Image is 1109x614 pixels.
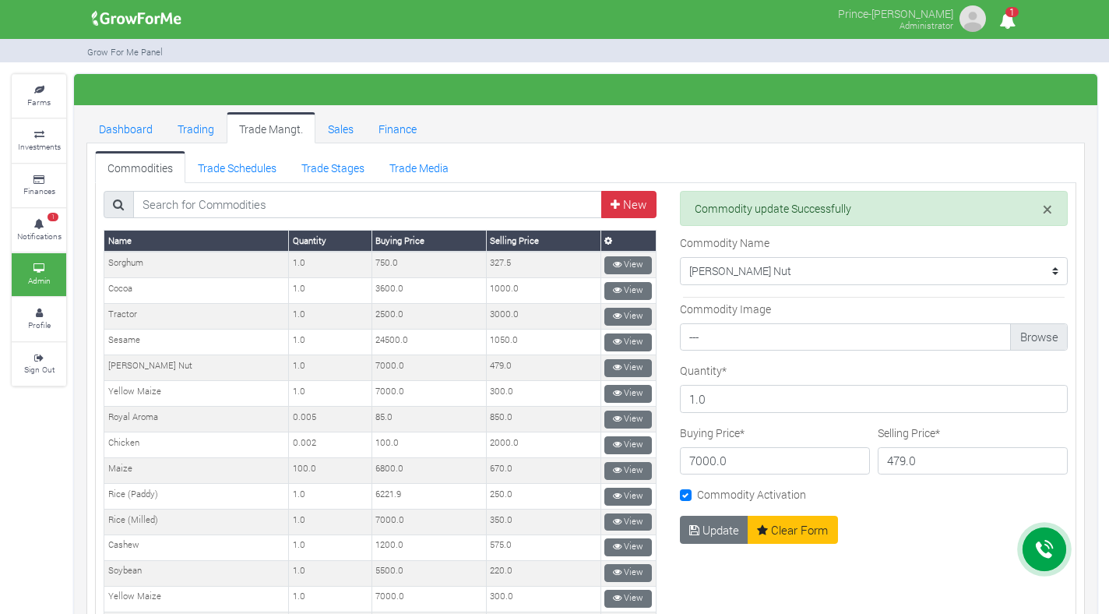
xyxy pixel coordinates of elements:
td: 327.5 [486,252,600,277]
td: 2500.0 [371,304,486,330]
a: 1 Notifications [12,209,66,252]
a: View [604,385,652,403]
td: 5500.0 [371,560,486,586]
td: 300.0 [486,381,600,407]
a: Profile [12,298,66,341]
a: View [604,462,652,480]
td: 1.0 [289,560,372,586]
a: Dashboard [86,112,165,143]
span: 1 [48,213,58,222]
a: Trade Stages [289,151,377,182]
td: 1.0 [289,484,372,510]
td: 7000.0 [371,355,486,381]
td: 24500.0 [371,330,486,355]
td: 1.0 [289,381,372,407]
a: Sales [315,112,366,143]
label: Commodity Activation [697,486,806,503]
a: View [604,538,652,556]
small: Administrator [900,19,953,31]
td: Soybean [104,560,289,586]
a: Investments [12,119,66,162]
p: Prince-[PERSON_NAME] [838,3,953,22]
a: 1 [992,15,1023,30]
a: View [604,488,652,506]
td: Cocoa [104,278,289,304]
label: Buying Price [680,425,745,441]
td: 670.0 [486,458,600,484]
label: Quantity [680,362,727,379]
a: Finances [12,164,66,207]
td: 1.0 [289,330,372,355]
a: Trade Schedules [185,151,289,182]
img: growforme image [957,3,988,34]
small: Sign Out [24,364,55,375]
td: 3600.0 [371,278,486,304]
a: Trade Media [377,151,461,182]
td: 1.0 [289,304,372,330]
td: 1050.0 [486,330,600,355]
a: View [604,590,652,608]
small: Finances [23,185,55,196]
td: 350.0 [486,510,600,535]
td: 0.005 [289,407,372,432]
a: View [604,564,652,582]
input: Search for Commodities [133,191,603,219]
i: Notifications [992,3,1023,38]
td: 85.0 [371,407,486,432]
label: --- [680,323,1068,351]
small: Notifications [17,231,62,242]
td: Yellow Maize [104,586,289,612]
td: Chicken [104,432,289,458]
td: Rice (Paddy) [104,484,289,510]
a: Admin [12,253,66,296]
td: 6800.0 [371,458,486,484]
td: 3000.0 [486,304,600,330]
a: View [604,256,652,274]
td: 1200.0 [371,535,486,560]
span: 1 [1005,7,1019,17]
a: Commodities [95,151,185,182]
label: Commodity Image [680,301,771,317]
th: Name [104,231,289,252]
a: Farms [12,75,66,118]
td: 6221.9 [371,484,486,510]
td: Cashew [104,535,289,560]
button: Update [680,516,749,544]
small: Investments [18,141,61,152]
a: View [604,333,652,351]
td: 300.0 [486,586,600,612]
label: Commodity Name [680,235,769,251]
td: Tractor [104,304,289,330]
a: View [604,513,652,531]
small: Grow For Me Panel [87,46,163,58]
td: 100.0 [289,458,372,484]
td: 1.0 [289,355,372,381]
td: Rice (Milled) [104,510,289,535]
td: 1.0 [289,278,372,304]
a: View [604,411,652,429]
a: Clear Form [748,516,838,544]
td: 1.0 [289,252,372,277]
td: 7000.0 [371,381,486,407]
td: 750.0 [371,252,486,277]
td: Sesame [104,330,289,355]
td: 1.0 [289,535,372,560]
td: 479.0 [486,355,600,381]
small: Admin [28,275,51,286]
small: Profile [28,319,51,330]
th: Selling Price [486,231,600,252]
a: View [604,282,652,300]
div: Commodity update Successfully [680,191,1068,227]
td: 250.0 [486,484,600,510]
small: Farms [27,97,51,108]
td: Royal Aroma [104,407,289,432]
a: Trade Mangt. [227,112,315,143]
td: [PERSON_NAME] Nut [104,355,289,381]
span: × [1043,197,1052,221]
a: View [604,436,652,454]
a: Sign Out [12,343,66,386]
td: 1.0 [289,586,372,612]
a: View [604,308,652,326]
a: View [604,359,652,377]
td: 2000.0 [486,432,600,458]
